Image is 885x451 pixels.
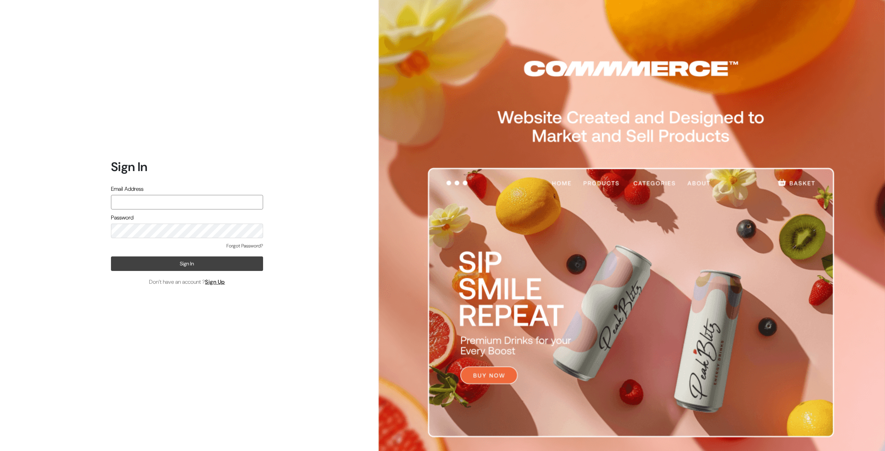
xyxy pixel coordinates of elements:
[111,185,143,193] label: Email Address
[111,159,263,174] h1: Sign In
[111,256,263,271] button: Sign In
[149,278,225,286] span: Don’t have an account ?
[111,214,133,222] label: Password
[226,242,263,250] a: Forgot Password?
[205,278,225,285] a: Sign Up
